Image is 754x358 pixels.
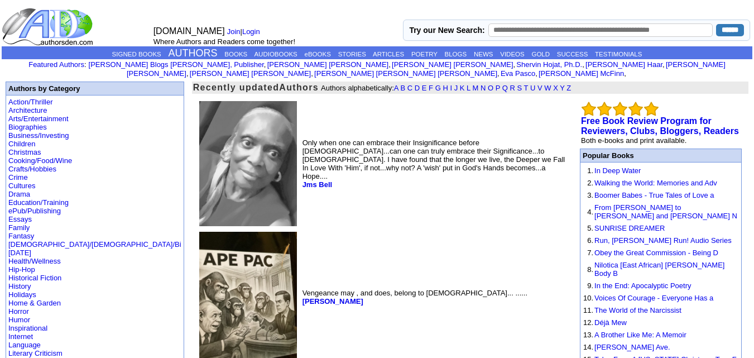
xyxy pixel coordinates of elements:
a: NEWS [474,51,493,58]
a: In Deep Water [594,166,641,175]
font: 9. [587,281,593,290]
a: H [443,84,448,92]
a: Arts/Entertainment [8,114,69,123]
a: J [454,84,458,92]
a: POETRY [411,51,438,58]
font: 3. [587,191,593,199]
font: i [537,71,539,77]
font: 14. [583,343,593,351]
font: Recently updated [193,83,280,92]
a: L [467,84,470,92]
img: shim.gif [583,189,584,190]
a: Historical Fiction [8,274,61,282]
a: Boomer Babes - True Tales of Love a [594,191,714,199]
a: [PERSON_NAME] [302,297,363,306]
a: [PERSON_NAME] Haar [585,60,662,69]
a: R [510,84,515,92]
font: i [515,62,516,68]
a: BLOGS [445,51,467,58]
font: 4. [587,208,593,216]
a: Hip-Hop [8,265,35,274]
a: [PERSON_NAME] [PERSON_NAME] [PERSON_NAME] [314,69,497,78]
font: Only when one can embrace their Insignificance before [DEMOGRAPHIC_DATA]...can one can truly embr... [302,139,565,189]
font: : [28,60,86,69]
a: Home & Garden [8,299,61,307]
a: Déjà Mew [594,318,627,327]
font: Authors alphabetically: [321,84,571,92]
font: i [626,71,627,77]
img: bigemptystars.png [644,102,659,116]
a: SIGNED BOOKS [112,51,161,58]
a: W [544,84,551,92]
a: E [422,84,427,92]
a: X [553,84,558,92]
font: , , , , , , , , , , [89,60,726,78]
font: i [584,62,585,68]
a: Eva Pasco [501,69,535,78]
font: 7. [587,249,593,257]
a: The World of the Narcissist [594,306,681,314]
font: 1. [587,166,593,175]
a: History [8,282,31,290]
font: i [500,71,501,77]
a: U [530,84,535,92]
a: G [435,84,441,92]
a: Crime [8,173,28,182]
font: 2. [587,179,593,187]
a: [PERSON_NAME] [PERSON_NAME] [267,60,388,69]
a: P [496,84,500,92]
a: Cooking/Food/Wine [8,156,72,165]
a: Nilotica [East African] [PERSON_NAME] Body B [594,261,724,278]
a: Action/Thriller [8,98,52,106]
font: Vengeance may , and does, belong to [DEMOGRAPHIC_DATA]... ...... [302,289,527,306]
font: 10. [583,294,593,302]
a: Literary Criticism [8,349,63,357]
a: [PERSON_NAME] Blogs [PERSON_NAME], Publisher [89,60,264,69]
a: Children [8,140,35,148]
b: Free Book Review Program for Reviewers, Clubs, Bloggers, Readers [581,116,739,136]
a: VIDEOS [500,51,524,58]
img: 108732.jpg [199,101,297,226]
a: SUNRISE DREAMER [594,224,665,232]
a: ePub/Publishing [8,207,61,215]
a: SUCCESS [557,51,588,58]
a: N [481,84,486,92]
font: Both e-books and print available. [581,136,686,145]
a: [PERSON_NAME] Ave. [594,343,670,351]
img: bigemptystars.png [597,102,612,116]
a: Walking the World: Memories and Adv [594,179,717,187]
a: Inspirational [8,324,47,332]
a: S [517,84,522,92]
a: Featured Authors [28,60,84,69]
img: bigemptystars.png [582,102,596,116]
a: [DEMOGRAPHIC_DATA]/[DEMOGRAPHIC_DATA]/Bi [8,240,181,249]
img: shim.gif [583,259,584,260]
a: Obey the Great Commission - Being D [594,249,718,257]
a: Holidays [8,290,36,299]
a: K [460,84,465,92]
a: Internet [8,332,33,341]
img: bigemptystars.png [628,102,643,116]
a: eBOOKS [305,51,331,58]
font: i [391,62,392,68]
a: [PERSON_NAME] [PERSON_NAME] [392,60,513,69]
font: i [313,71,314,77]
a: STORIES [338,51,366,58]
a: Jms Bell [302,180,332,189]
a: Health/Wellness [8,257,61,265]
a: Education/Training [8,198,69,207]
a: Fantasy [8,232,34,240]
a: Z [566,84,571,92]
font: Popular Books [583,151,634,160]
b: Authors by Category [8,84,80,93]
a: [PERSON_NAME] [PERSON_NAME] [127,60,726,78]
a: O [488,84,493,92]
label: Try our New Search: [409,26,484,35]
font: 12. [583,318,593,327]
a: B [400,84,405,92]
